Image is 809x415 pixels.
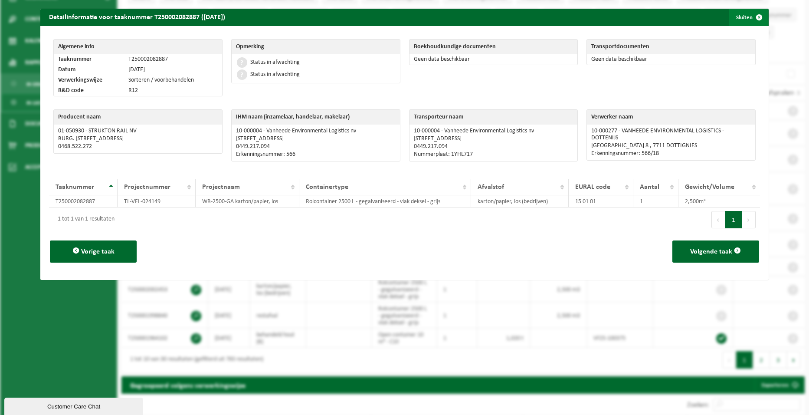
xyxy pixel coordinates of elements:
div: Status in afwachting [250,72,300,78]
td: 15 01 01 [569,195,633,207]
p: 10-000004 - Vanheede Environmental Logistics nv [236,128,396,135]
iframe: chat widget [4,396,145,415]
button: Vorige taak [50,240,137,263]
td: Geen data beschikbaar [409,54,578,65]
td: R&D code [54,86,124,96]
button: 1 [725,211,742,228]
td: T250002082887 [124,54,222,65]
p: [STREET_ADDRESS] [414,135,573,142]
button: Next [742,211,756,228]
td: Rolcontainer 2500 L - gegalvaniseerd - vlak deksel - grijs [299,195,471,207]
span: EURAL code [575,184,610,191]
th: IHM naam (inzamelaar, handelaar, makelaar) [232,110,400,125]
th: Verwerker naam [587,110,755,125]
td: Verwerkingswijze [54,75,124,86]
td: T250002082887 [49,195,118,207]
p: [STREET_ADDRESS] [236,135,396,142]
td: Datum [54,65,124,75]
th: Transporteur naam [409,110,578,125]
td: WB-2500-GA karton/papier, los [196,195,299,207]
span: Vorige taak [81,248,115,255]
td: R12 [124,86,222,96]
td: Taaknummer [54,54,124,65]
p: Erkenningsnummer: 566/18 [591,150,751,157]
p: 0468.522.272 [58,143,218,150]
div: 1 tot 1 van 1 resultaten [53,212,115,227]
p: 01-050930 - STRUKTON RAIL NV [58,128,218,135]
th: Producent naam [54,110,222,125]
button: Sluiten [729,9,768,26]
button: Volgende taak [672,240,759,263]
p: 0449.217.094 [414,143,573,150]
p: 10-000277 - VANHEEDE ENVIRONMENTAL LOGISTICS - DOTTENIJS [591,128,751,142]
span: Gewicht/Volume [685,184,734,191]
td: [DATE] [124,65,222,75]
span: Aantal [640,184,659,191]
span: Projectnummer [124,184,170,191]
th: Algemene info [54,40,222,54]
td: TL-VEL-024149 [118,195,196,207]
span: Taaknummer [56,184,94,191]
td: karton/papier, los (bedrijven) [471,195,569,207]
p: BURG. [STREET_ADDRESS] [58,135,218,142]
button: Previous [711,211,725,228]
p: Nummerplaat: 1YHL717 [414,151,573,158]
span: Containertype [306,184,348,191]
p: 0449.217.094 [236,143,396,150]
th: Boekhoudkundige documenten [409,40,578,54]
span: Afvalstof [478,184,504,191]
td: Sorteren / voorbehandelen [124,75,222,86]
th: Transportdocumenten [587,40,736,54]
h2: Detailinformatie voor taaknummer T250002082887 ([DATE]) [40,9,234,25]
p: [GEOGRAPHIC_DATA] 8 , 7711 DOTTIGNIES [591,142,751,149]
p: 10-000004 - Vanheede Environmental Logistics nv [414,128,573,135]
span: Volgende taak [690,248,732,255]
td: Geen data beschikbaar [587,54,755,65]
span: Projectnaam [202,184,240,191]
th: Opmerking [232,40,400,54]
td: 1 [633,195,679,207]
div: Status in afwachting [250,59,300,66]
td: 2,500m³ [678,195,760,207]
p: Erkenningsnummer: 566 [236,151,396,158]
